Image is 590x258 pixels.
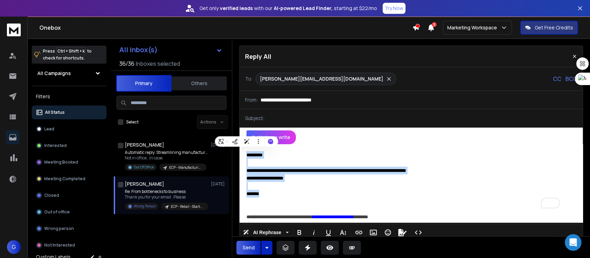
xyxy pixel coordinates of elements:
[32,188,106,202] button: Closed
[136,59,180,68] h3: Inboxes selected
[381,225,394,239] button: Emoticons
[396,225,409,239] button: Signature
[44,193,59,198] p: Closed
[169,165,202,170] p: ECP - Manufacturing - Enterprise | [PERSON_NAME]
[322,225,335,239] button: Underline (Ctrl+U)
[336,225,349,239] button: More Text
[39,24,412,32] h1: Onebox
[44,209,70,215] p: Out of office
[236,241,261,255] button: Send
[245,52,271,61] p: Reply All
[535,24,573,31] p: Get Free Credits
[125,150,208,155] p: Automatic reply: Streamlining manufacturing workflows
[119,59,134,68] span: 36 / 36
[44,176,85,182] p: Meeting Completed
[44,242,75,248] p: Not Interested
[32,155,106,169] button: Meeting Booked
[260,75,383,82] p: [PERSON_NAME][EMAIL_ADDRESS][DOMAIN_NAME]
[32,139,106,153] button: Interested
[220,5,253,12] strong: verified leads
[134,204,156,209] p: Wrong Person
[32,92,106,101] h3: Filters
[447,24,500,31] p: Marketing Workspace
[44,143,67,148] p: Interested
[293,225,306,239] button: Bold (Ctrl+B)
[171,76,227,91] button: Others
[125,155,208,161] p: Not in office.. in case
[32,105,106,119] button: All Status
[7,24,21,36] img: logo
[385,5,403,12] p: Try Now
[114,43,228,57] button: All Inbox(s)
[32,205,106,219] button: Out of office
[125,194,208,200] p: Thank you for your email. Please
[119,46,158,53] h1: All Inbox(s)
[352,225,365,239] button: Insert Link (Ctrl+K)
[245,75,253,82] p: To:
[44,126,54,132] p: Lead
[126,119,139,125] label: Select
[412,225,425,239] button: Code View
[32,238,106,252] button: Not Interested
[432,22,437,27] span: 3
[125,181,164,187] h1: [PERSON_NAME]
[44,226,74,231] p: Wrong person
[37,70,71,77] h1: All Campaigns
[307,225,320,239] button: Italic (Ctrl+I)
[565,234,581,251] div: Open Intercom Messenger
[125,189,208,194] p: Re: From bottlenecks to business
[32,66,106,80] button: All Campaigns
[32,222,106,236] button: Wrong person
[32,122,106,136] button: Lead
[125,141,164,148] h1: [PERSON_NAME]
[252,230,283,236] span: AI Rephrase
[565,75,577,83] p: BCC
[211,181,226,187] p: [DATE]
[43,48,92,62] p: Press to check for shortcuts.
[383,3,405,14] button: Try Now
[134,165,154,170] p: Out Of Office
[367,225,380,239] button: Insert Image (Ctrl+P)
[242,225,290,239] button: AI Rephrase
[45,110,65,115] p: All Status
[32,172,106,186] button: Meeting Completed
[553,75,561,83] p: CC
[7,240,21,254] button: G
[246,130,296,144] button: Help me write
[211,142,226,148] p: [DATE]
[56,47,86,55] span: Ctrl + Shift + k
[116,75,171,92] button: Primary
[245,96,258,103] p: From:
[44,159,78,165] p: Meeting Booked
[171,204,204,209] p: ECP - Retail - Startup | [PERSON_NAME]
[240,144,574,222] div: To enrich screen reader interactions, please activate Accessibility in Grammarly extension settings
[245,115,264,122] p: Subject:
[199,5,377,12] p: Get only with our starting at $22/mo
[274,5,333,12] strong: AI-powered Lead Finder,
[520,21,578,35] button: Get Free Credits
